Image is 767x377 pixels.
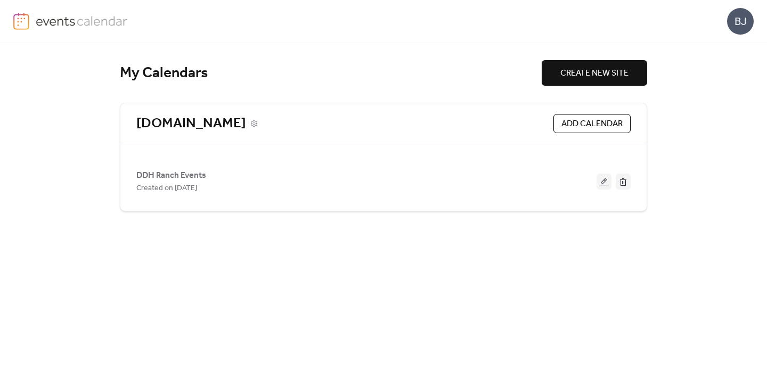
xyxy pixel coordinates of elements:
button: CREATE NEW SITE [542,60,647,86]
span: Created on [DATE] [136,182,197,195]
img: logo-type [36,13,128,29]
span: ADD CALENDAR [561,118,623,130]
span: CREATE NEW SITE [560,67,629,80]
span: DDH Ranch Events [136,169,206,182]
a: [DOMAIN_NAME] [136,115,246,133]
img: logo [13,13,29,30]
div: My Calendars [120,64,542,83]
div: BJ [727,8,754,35]
a: DDH Ranch Events [136,173,206,178]
button: ADD CALENDAR [553,114,631,133]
